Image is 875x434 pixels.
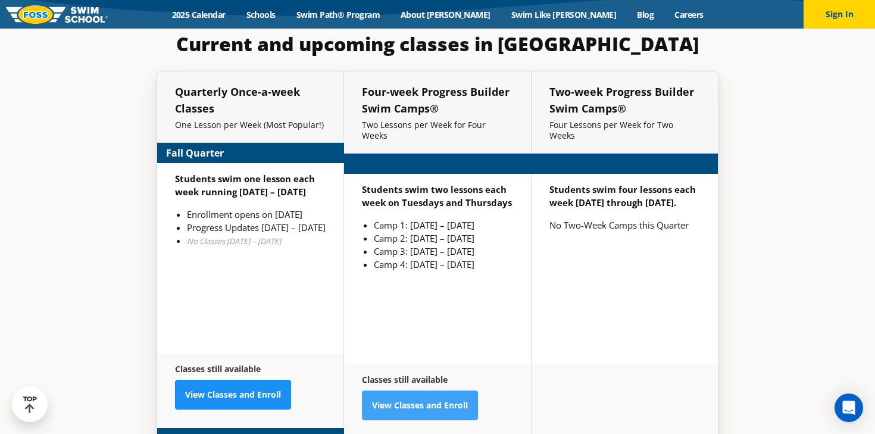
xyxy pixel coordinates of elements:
[374,245,513,258] li: Camp 3: [DATE] – [DATE]
[362,120,513,141] p: Two Lessons per Week for Four Weeks
[187,221,326,234] li: Progress Updates [DATE] – [DATE]
[374,258,513,271] li: Camp 4: [DATE] – [DATE]
[374,232,513,245] li: Camp 2: [DATE] – [DATE]
[157,32,718,56] h3: Current and upcoming classes in [GEOGRAPHIC_DATA]
[664,9,714,20] a: Careers
[390,9,501,20] a: About [PERSON_NAME]
[236,9,286,20] a: Schools
[362,374,448,385] strong: Classes still available
[175,83,326,117] h5: Quarterly Once-a-week Classes
[23,395,37,414] div: TOP
[187,236,281,246] em: No Classes [DATE] – [DATE]
[362,83,513,117] h5: Four-week Progress Builder Swim Camps®
[6,5,108,24] img: FOSS Swim School Logo
[835,394,863,422] div: Open Intercom Messenger
[187,208,326,221] li: Enrollment opens on [DATE]
[362,183,512,208] strong: Students swim two lessons each week on Tuesdays and Thursdays
[627,9,664,20] a: Blog
[501,9,627,20] a: Swim Like [PERSON_NAME]
[374,218,513,232] li: Camp 1: [DATE] – [DATE]
[549,218,700,232] p: No Two-Week Camps this Quarter
[166,146,224,160] strong: Fall Quarter
[286,9,390,20] a: Swim Path® Program
[175,380,291,410] a: View Classes and Enroll
[175,363,261,374] strong: Classes still available
[161,9,236,20] a: 2025 Calendar
[549,120,700,141] p: Four Lessons per Week for Two Weeks
[175,120,326,130] p: One Lesson per Week (Most Popular!)
[549,183,696,208] strong: Students swim four lessons each week [DATE] through [DATE].
[175,173,315,198] strong: Students swim one lesson each week running [DATE] – [DATE]
[549,83,700,117] h5: Two-week Progress Builder Swim Camps®
[362,391,478,420] a: View Classes and Enroll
